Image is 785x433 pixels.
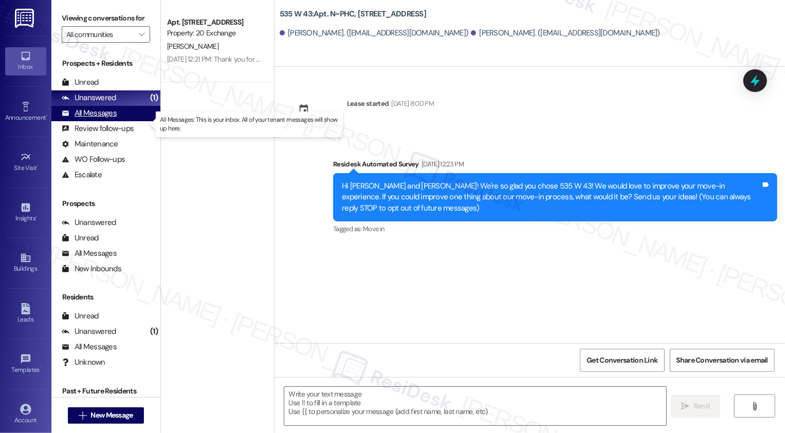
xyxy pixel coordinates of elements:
[5,350,46,378] a: Templates •
[580,349,664,372] button: Get Conversation Link
[62,248,117,259] div: All Messages
[51,58,160,69] div: Prospects + Residents
[682,402,689,410] i: 
[167,42,218,51] span: [PERSON_NAME]
[167,17,262,28] div: Apt. [STREET_ADDRESS]
[5,401,46,428] a: Account
[342,181,761,214] div: Hi [PERSON_NAME] and [PERSON_NAME]! We're so glad you chose 535 W 43! We would love to improve yo...
[670,349,775,372] button: Share Conversation via email
[62,217,116,228] div: Unanswered
[471,28,660,39] div: [PERSON_NAME]. ([EMAIL_ADDRESS][DOMAIN_NAME])
[68,407,144,424] button: New Message
[62,139,118,149] div: Maintenance
[51,292,160,303] div: Residents
[280,28,469,39] div: [PERSON_NAME]. ([EMAIL_ADDRESS][DOMAIN_NAME])
[5,47,46,75] a: Inbox
[62,92,116,103] div: Unanswered
[5,300,46,328] a: Leads
[62,108,117,119] div: All Messages
[62,154,125,165] div: WO Follow-ups
[15,9,36,28] img: ResiDesk Logo
[5,199,46,227] a: Insights •
[5,148,46,176] a: Site Visit •
[62,342,117,352] div: All Messages
[62,170,102,180] div: Escalate
[62,326,116,337] div: Unanswered
[587,355,658,366] span: Get Conversation Link
[35,213,37,220] span: •
[139,30,144,39] i: 
[389,98,434,109] div: [DATE] 8:00 PM
[62,233,99,243] div: Unread
[62,263,121,274] div: New Inbounds
[333,221,777,236] div: Tagged as:
[79,411,86,420] i: 
[419,159,464,170] div: [DATE] 12:23 PM
[363,224,384,233] span: Move in
[37,163,39,170] span: •
[51,198,160,209] div: Prospects
[751,402,759,410] i: 
[40,365,41,372] span: •
[167,54,628,64] div: [DATE] 12:21 PM: Thank you for contacting our leasing department. A leasing partner will be in to...
[51,386,160,397] div: Past + Future Residents
[66,26,134,43] input: All communities
[62,123,134,134] div: Review follow-ups
[90,410,133,421] span: New Message
[677,355,768,366] span: Share Conversation via email
[46,112,47,120] span: •
[62,77,99,88] div: Unread
[333,159,777,173] div: Residesk Automated Survey
[347,98,389,109] div: Lease started
[160,116,339,133] p: All Messages: This is your inbox. All of your tenant messages will show up here.
[671,394,721,418] button: Send
[148,324,160,340] div: (1)
[62,10,150,26] label: Viewing conversations for
[62,311,99,322] div: Unread
[167,28,262,39] div: Property: 20 Exchange
[693,401,709,411] span: Send
[148,90,160,106] div: (1)
[62,357,105,368] div: Unknown
[5,249,46,277] a: Buildings
[280,9,426,20] b: 535 W 43: Apt. N~PHC, [STREET_ADDRESS]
